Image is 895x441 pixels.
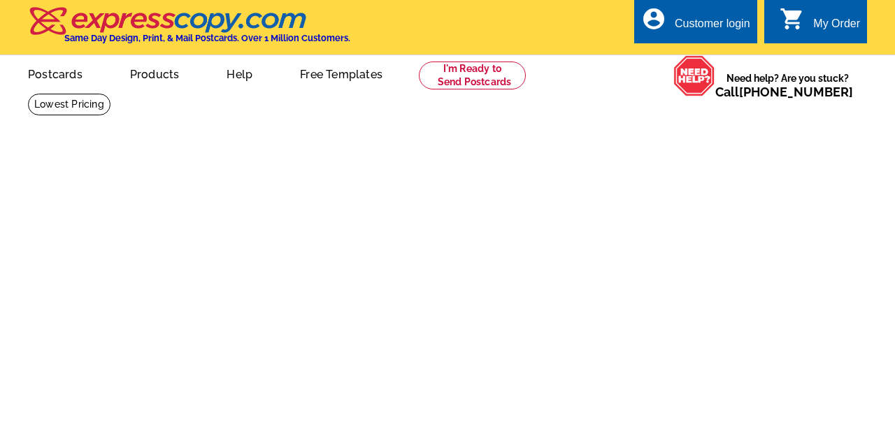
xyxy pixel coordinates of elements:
a: Free Templates [278,57,405,89]
a: account_circle Customer login [641,15,750,33]
a: [PHONE_NUMBER] [739,85,853,99]
a: shopping_cart My Order [780,15,860,33]
h4: Same Day Design, Print, & Mail Postcards. Over 1 Million Customers. [64,33,350,43]
a: Postcards [6,57,105,89]
i: shopping_cart [780,6,805,31]
i: account_circle [641,6,666,31]
div: My Order [813,17,860,37]
a: Help [204,57,275,89]
div: Customer login [675,17,750,37]
a: Same Day Design, Print, & Mail Postcards. Over 1 Million Customers. [28,17,350,43]
img: help [673,55,715,96]
span: Need help? Are you stuck? [715,71,860,99]
a: Products [108,57,202,89]
span: Call [715,85,853,99]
